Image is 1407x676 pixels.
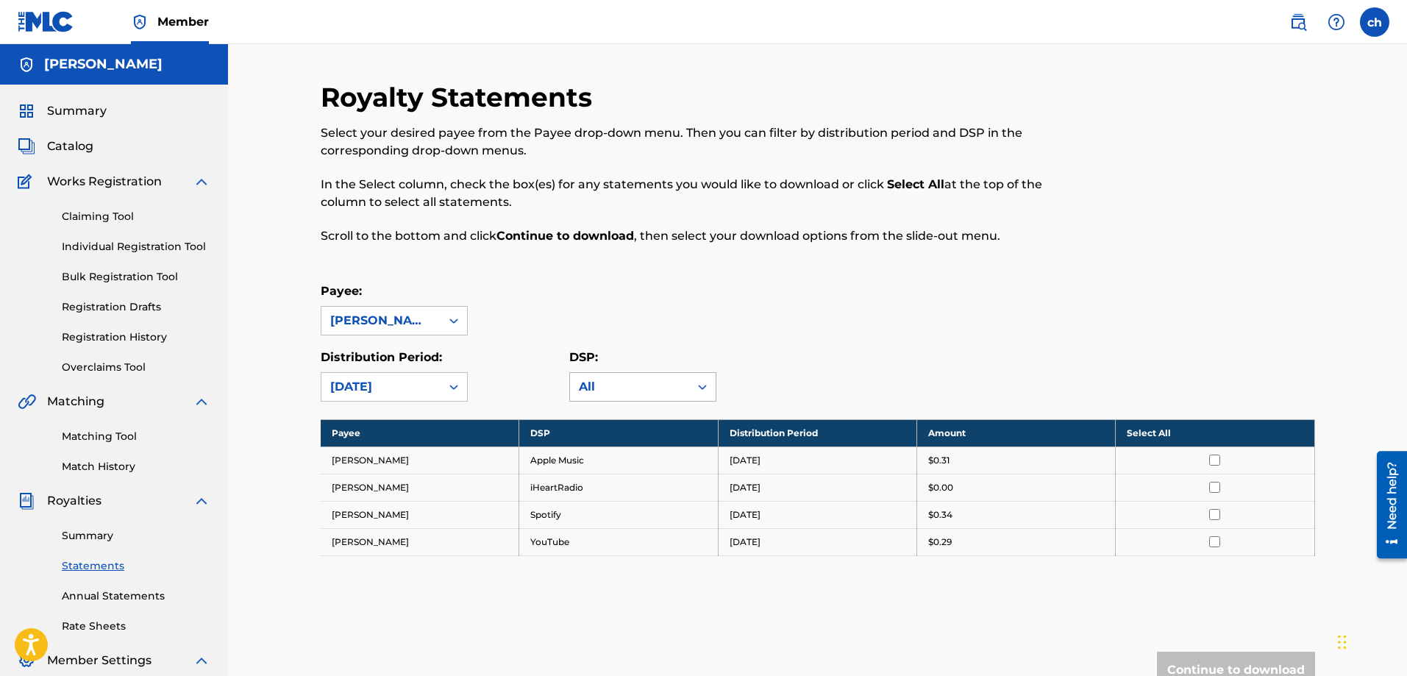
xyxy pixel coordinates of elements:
[321,124,1086,160] p: Select your desired payee from the Payee drop-down menu. Then you can filter by distribution peri...
[718,446,916,474] td: [DATE]
[321,284,362,298] label: Payee:
[928,508,952,522] p: $0.34
[193,173,210,191] img: expand
[62,269,210,285] a: Bulk Registration Tool
[193,492,210,510] img: expand
[321,350,442,364] label: Distribution Period:
[18,652,35,669] img: Member Settings
[18,102,107,120] a: SummarySummary
[18,138,93,155] a: CatalogCatalog
[1360,7,1389,37] div: User Menu
[579,378,680,396] div: All
[321,176,1086,211] p: In the Select column, check the box(es) for any statements you would like to download or click at...
[928,481,953,494] p: $0.00
[330,378,432,396] div: [DATE]
[47,492,101,510] span: Royalties
[18,173,37,191] img: Works Registration
[321,446,519,474] td: [PERSON_NAME]
[519,528,718,555] td: YouTube
[928,454,950,467] p: $0.31
[1333,605,1407,676] iframe: Chat Widget
[718,419,916,446] th: Distribution Period
[47,173,162,191] span: Works Registration
[519,501,718,528] td: Spotify
[62,209,210,224] a: Claiming Tool
[44,56,163,73] h5: Cesar Hernandez
[62,239,210,255] a: Individual Registration Tool
[18,56,35,74] img: Accounts
[62,360,210,375] a: Overclaims Tool
[47,138,93,155] span: Catalog
[321,81,599,114] h2: Royalty Statements
[1322,7,1351,37] div: Help
[131,13,149,31] img: Top Rightsholder
[18,138,35,155] img: Catalog
[1366,446,1407,564] iframe: Resource Center
[321,227,1086,245] p: Scroll to the bottom and click , then select your download options from the slide-out menu.
[496,229,634,243] strong: Continue to download
[47,102,107,120] span: Summary
[18,102,35,120] img: Summary
[330,312,432,330] div: [PERSON_NAME]
[47,652,152,669] span: Member Settings
[321,528,519,555] td: [PERSON_NAME]
[62,299,210,315] a: Registration Drafts
[519,419,718,446] th: DSP
[916,419,1115,446] th: Amount
[321,419,519,446] th: Payee
[18,393,36,410] img: Matching
[321,474,519,501] td: [PERSON_NAME]
[62,459,210,474] a: Match History
[62,528,210,544] a: Summary
[1328,13,1345,31] img: help
[928,536,952,549] p: $0.29
[62,588,210,604] a: Annual Statements
[62,619,210,634] a: Rate Sheets
[18,11,74,32] img: MLC Logo
[718,474,916,501] td: [DATE]
[718,501,916,528] td: [DATE]
[1338,620,1347,664] div: Arrastrar
[1283,7,1313,37] a: Public Search
[887,177,944,191] strong: Select All
[519,446,718,474] td: Apple Music
[18,492,35,510] img: Royalties
[569,350,598,364] label: DSP:
[1333,605,1407,676] div: Widget de chat
[193,393,210,410] img: expand
[321,501,519,528] td: [PERSON_NAME]
[718,528,916,555] td: [DATE]
[62,330,210,345] a: Registration History
[193,652,210,669] img: expand
[1116,419,1314,446] th: Select All
[62,429,210,444] a: Matching Tool
[519,474,718,501] td: iHeartRadio
[47,393,104,410] span: Matching
[1289,13,1307,31] img: search
[157,13,209,30] span: Member
[62,558,210,574] a: Statements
